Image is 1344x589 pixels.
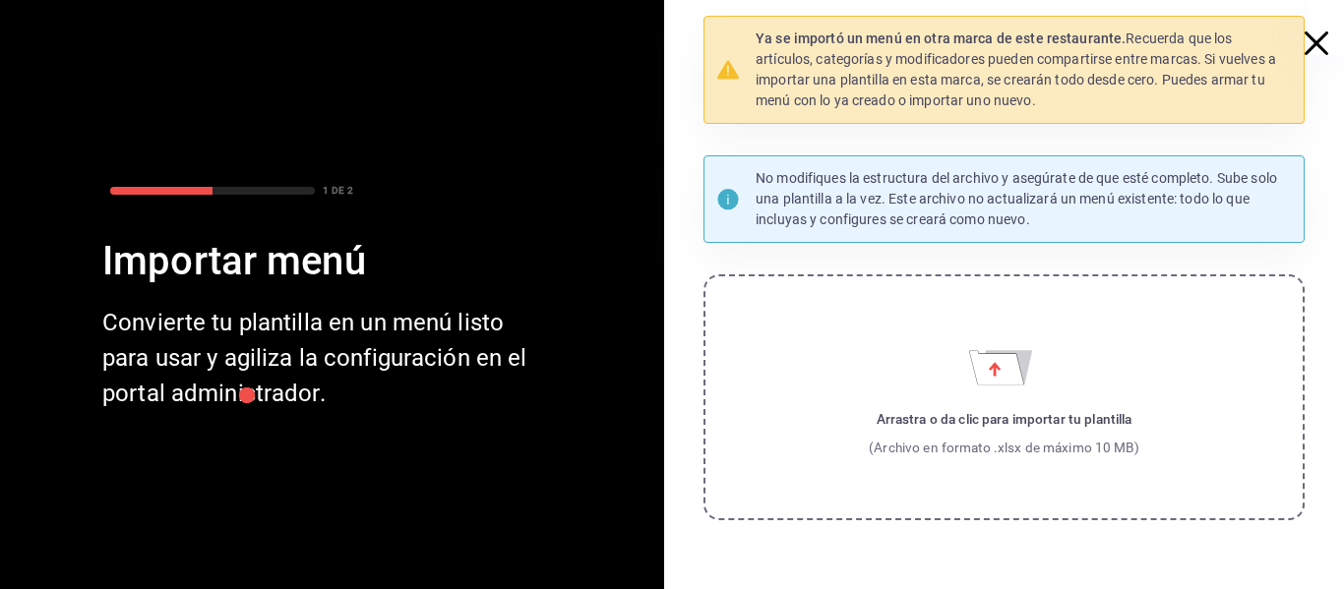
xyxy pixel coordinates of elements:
[756,29,1292,111] p: Recuerda que los artículos, categorías y modificadores pueden compartirse entre marcas. Si vuelve...
[703,274,1305,520] label: Importar menú
[323,183,353,198] div: 1 DE 2
[102,234,543,289] div: Importar menú
[756,30,1126,46] strong: Ya se importó un menú en otra marca de este restaurante.
[869,409,1139,429] div: Arrastra o da clic para importar tu plantilla
[102,305,543,411] div: Convierte tu plantilla en un menú listo para usar y agiliza la configuración en el portal adminis...
[869,438,1139,457] div: (Archivo en formato .xlsx de máximo 10 MB)
[756,168,1292,230] p: No modifiques la estructura del archivo y asegúrate de que esté completo. Sube solo una plantilla...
